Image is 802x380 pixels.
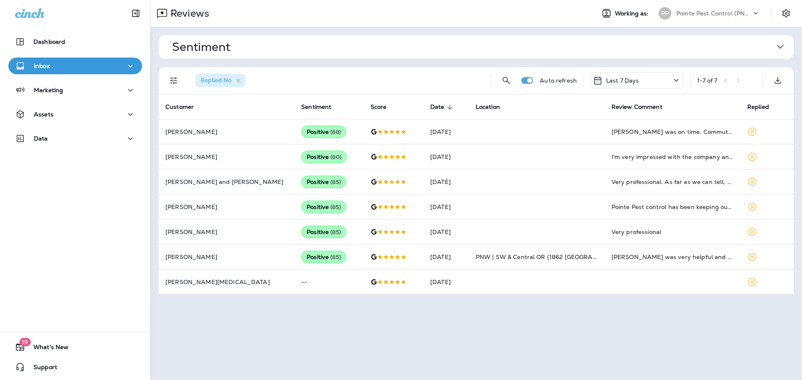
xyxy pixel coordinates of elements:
[165,204,288,210] p: [PERSON_NAME]
[476,103,500,111] span: Location
[34,87,63,93] p: Marketing
[612,178,734,186] div: Very professional. As far as we can tell, he followed through and then he followed up. Good recom...
[676,10,751,17] p: Pointe Pest Control (PNW)
[498,72,515,89] button: Search Reviews
[33,38,65,45] p: Dashboard
[25,344,69,354] span: What's New
[330,128,341,136] span: ( 88 )
[612,128,734,136] div: Jacob was on time. Commutation was very good and informative. Nice to see him again on the our pr...
[612,203,734,211] div: Pointe Pest control has been keeping our home Pest free for 9 years. Knowledgeable and profession...
[8,106,142,123] button: Assets
[165,154,288,160] p: [PERSON_NAME]
[165,103,194,111] span: Customer
[330,154,341,161] span: ( 80 )
[294,269,364,294] td: --
[8,359,142,375] button: Support
[424,244,469,269] td: [DATE]
[612,103,662,111] span: Review Comment
[165,103,205,111] span: Customer
[540,77,577,84] p: Auto refresh
[612,228,734,236] div: Very professional
[769,72,786,89] button: Export as CSV
[195,74,245,87] div: Replied:No
[165,279,288,285] p: [PERSON_NAME][MEDICAL_DATA]
[124,5,147,22] button: Collapse Sidebar
[301,103,342,111] span: Sentiment
[8,58,142,74] button: Inbox
[165,179,288,185] p: [PERSON_NAME] and [PERSON_NAME]
[424,194,469,219] td: [DATE]
[606,77,639,84] p: Last 7 Days
[615,10,650,17] span: Working as:
[165,229,288,235] p: [PERSON_NAME]
[659,7,671,20] div: PP
[779,6,794,21] button: Settings
[476,253,641,261] span: PNW | SW & Central OR (1862 [GEOGRAPHIC_DATA] SE)
[301,251,346,263] div: Positive
[430,103,444,111] span: Date
[424,169,469,194] td: [DATE]
[165,254,288,260] p: [PERSON_NAME]
[19,338,30,346] span: 19
[476,103,511,111] span: Location
[330,229,341,236] span: ( 85 )
[165,35,800,59] button: Sentiment
[301,151,347,163] div: Positive
[301,226,346,238] div: Positive
[424,119,469,144] td: [DATE]
[200,76,231,84] span: Replied : No
[330,204,341,211] span: ( 85 )
[8,130,142,147] button: Data
[330,254,341,261] span: ( 85 )
[747,103,780,111] span: Replied
[612,253,734,261] div: Justin was very helpful and clearly communicated and seemed efficient. Thanks a bunch!
[165,128,288,135] p: [PERSON_NAME]
[612,103,673,111] span: Review Comment
[697,77,717,84] div: 1 - 7 of 7
[25,364,57,374] span: Support
[165,72,182,89] button: Filters
[301,126,346,138] div: Positive
[424,219,469,244] td: [DATE]
[371,103,398,111] span: Score
[301,201,346,213] div: Positive
[430,103,455,111] span: Date
[167,7,209,20] p: Reviews
[424,144,469,169] td: [DATE]
[8,82,142,98] button: Marketing
[301,103,331,111] span: Sentiment
[8,33,142,50] button: Dashboard
[330,179,341,186] span: ( 85 )
[612,153,734,161] div: I'm very impressed with the company and they're services.
[371,103,387,111] span: Score
[424,269,469,294] td: [DATE]
[34,63,50,69] p: Inbox
[172,40,230,54] h1: Sentiment
[747,103,769,111] span: Replied
[301,176,346,188] div: Positive
[34,135,48,142] p: Data
[34,111,53,118] p: Assets
[8,339,142,355] button: 19What's New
